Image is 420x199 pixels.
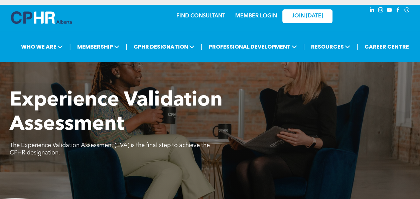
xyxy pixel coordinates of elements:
span: RESOURCES [309,41,352,53]
a: FIND CONSULTANT [176,13,225,19]
a: CAREER CENTRE [363,41,411,53]
a: instagram [377,6,385,15]
li: | [303,40,305,54]
a: Social network [403,6,411,15]
a: linkedin [369,6,376,15]
a: JOIN [DATE] [282,9,332,23]
a: facebook [395,6,402,15]
li: | [201,40,202,54]
span: JOIN [DATE] [292,13,323,19]
a: MEMBER LOGIN [235,13,277,19]
span: PROFESSIONAL DEVELOPMENT [206,41,299,53]
a: youtube [386,6,393,15]
li: | [126,40,127,54]
img: A blue and white logo for cp alberta [11,11,72,24]
li: | [357,40,358,54]
span: CPHR DESIGNATION [132,41,196,53]
span: The Experience Validation Assessment (EVA) is the final step to achieve the CPHR designation. [10,142,210,156]
span: MEMBERSHIP [75,41,121,53]
li: | [69,40,71,54]
span: Experience Validation Assessment [10,90,223,135]
span: WHO WE ARE [19,41,65,53]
